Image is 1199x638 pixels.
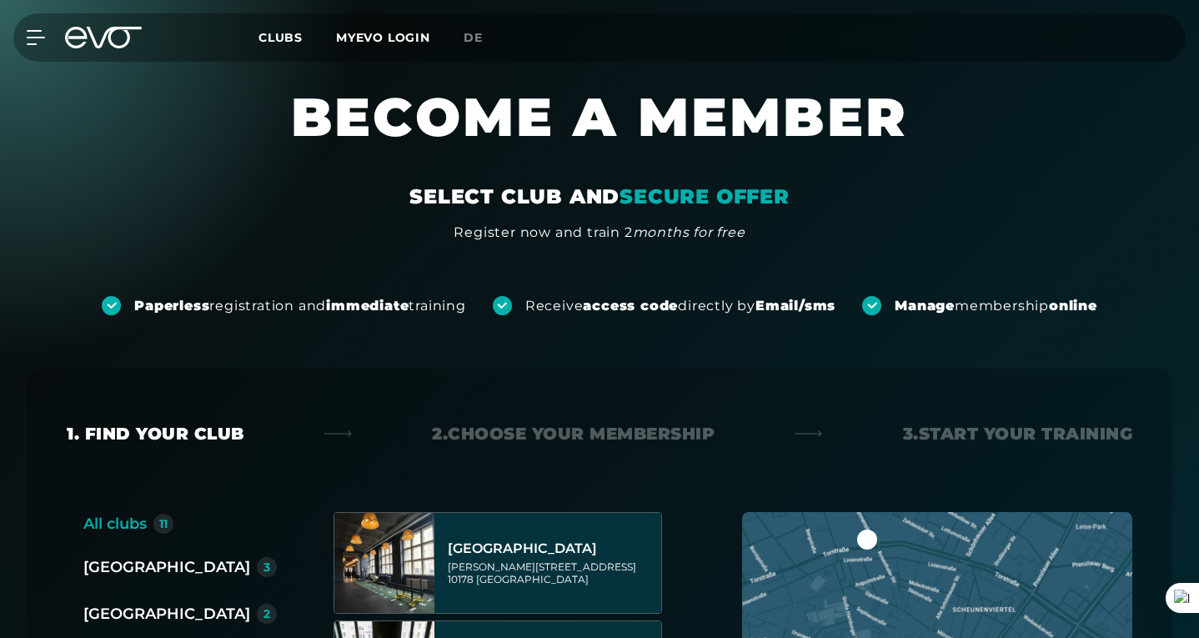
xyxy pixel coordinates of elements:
em: months for free [633,224,745,240]
div: 3 [263,561,270,573]
div: [GEOGRAPHIC_DATA] [83,602,250,625]
div: 1. Find your club [67,422,244,445]
div: [GEOGRAPHIC_DATA] [83,555,250,579]
div: membership [895,297,1097,315]
div: SELECT CLUB AND [409,183,790,210]
a: Clubs [258,29,336,45]
div: 11 [159,518,168,530]
span: de [464,30,483,45]
em: SECURE OFFER [620,184,790,208]
div: [PERSON_NAME][STREET_ADDRESS] 10178 [GEOGRAPHIC_DATA] [448,560,656,585]
div: [GEOGRAPHIC_DATA] [448,540,656,557]
h1: BECOME A MEMBER [216,83,983,183]
div: 2 [263,608,270,620]
strong: Paperless [134,298,209,314]
strong: online [1049,298,1097,314]
strong: Manage [895,298,955,314]
span: Clubs [258,30,303,45]
img: Berlin Alexanderplatz [334,513,434,613]
strong: Email/sms [755,298,835,314]
a: de [464,28,503,48]
div: 3. Start your Training [903,422,1133,445]
a: MYEVO LOGIN [336,30,430,45]
div: Receive directly by [525,297,835,315]
div: 2. Choose your membership [432,422,715,445]
strong: access code [583,298,678,314]
div: All clubs [83,512,147,535]
strong: immediate [326,298,409,314]
div: Register now and train 2 [454,223,745,243]
div: registration and training [134,297,466,315]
